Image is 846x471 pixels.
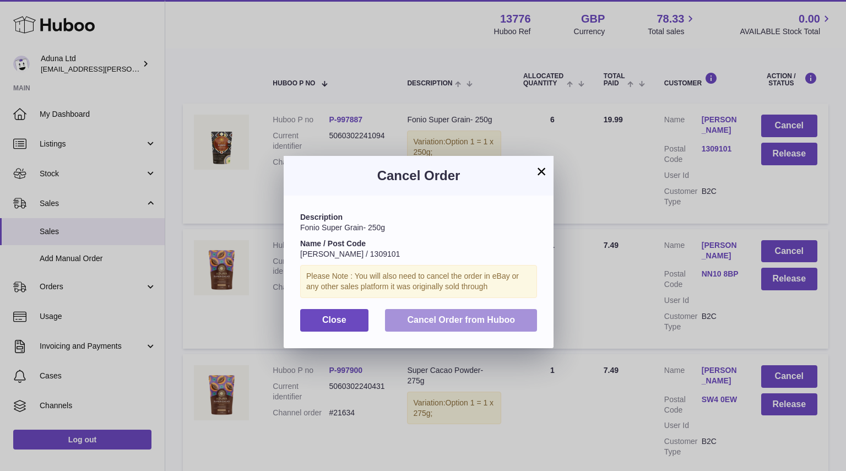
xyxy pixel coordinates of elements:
span: Close [322,315,346,324]
span: Fonio Super Grain- 250g [300,223,385,232]
button: Close [300,309,368,332]
span: [PERSON_NAME] / 1309101 [300,250,400,258]
div: Please Note : You will also need to cancel the order in eBay or any other sales platform it was o... [300,265,537,298]
button: Cancel Order from Huboo [385,309,537,332]
button: × [535,165,548,178]
strong: Name / Post Code [300,239,366,248]
span: Cancel Order from Huboo [407,315,515,324]
h3: Cancel Order [300,167,537,185]
strong: Description [300,213,343,221]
